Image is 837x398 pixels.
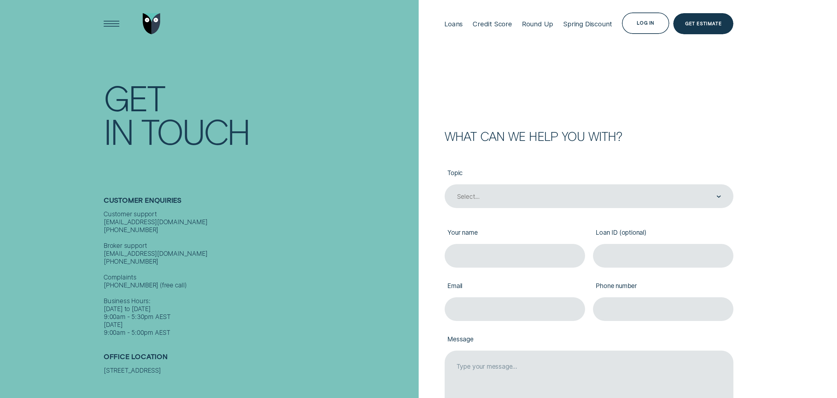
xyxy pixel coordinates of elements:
[473,20,512,28] div: Credit Score
[104,81,415,147] h1: Get In Touch
[622,13,669,34] button: Log in
[104,210,415,336] div: Customer support [EMAIL_ADDRESS][DOMAIN_NAME] [PHONE_NUMBER] Broker support [EMAIL_ADDRESS][DOMAI...
[593,222,733,244] label: Loan ID (optional)
[101,13,122,35] button: Open Menu
[563,20,612,28] div: Spring Discount
[445,329,733,351] label: Message
[104,115,133,147] div: In
[444,20,463,28] div: Loans
[445,163,733,184] label: Topic
[457,193,480,200] div: Select...
[593,276,733,297] label: Phone number
[445,130,733,142] h2: What can we help you with?
[104,352,415,366] h2: Office Location
[104,81,164,114] div: Get
[522,20,553,28] div: Round Up
[143,13,160,35] img: Wisr
[445,222,585,244] label: Your name
[104,196,415,210] h2: Customer Enquiries
[673,13,733,35] a: Get Estimate
[104,366,415,374] div: [STREET_ADDRESS]
[141,115,249,147] div: Touch
[445,276,585,297] label: Email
